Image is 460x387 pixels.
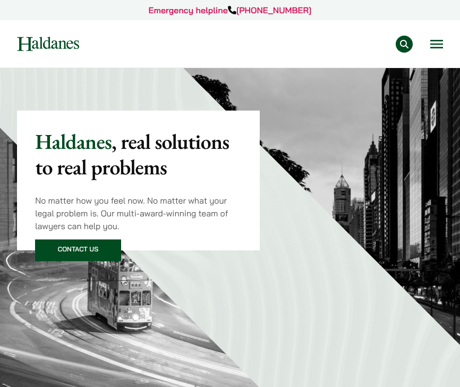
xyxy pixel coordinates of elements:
a: Emergency helpline[PHONE_NUMBER] [149,5,312,15]
p: No matter how you feel now. No matter what your legal problem is. Our multi-award-winning team of... [35,194,242,232]
button: Open menu [430,40,443,48]
img: Logo of Haldanes [17,37,79,51]
mark: , real solutions to real problems [35,128,229,181]
button: Search [396,36,413,53]
p: Haldanes [35,129,242,180]
a: Contact Us [35,240,121,262]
